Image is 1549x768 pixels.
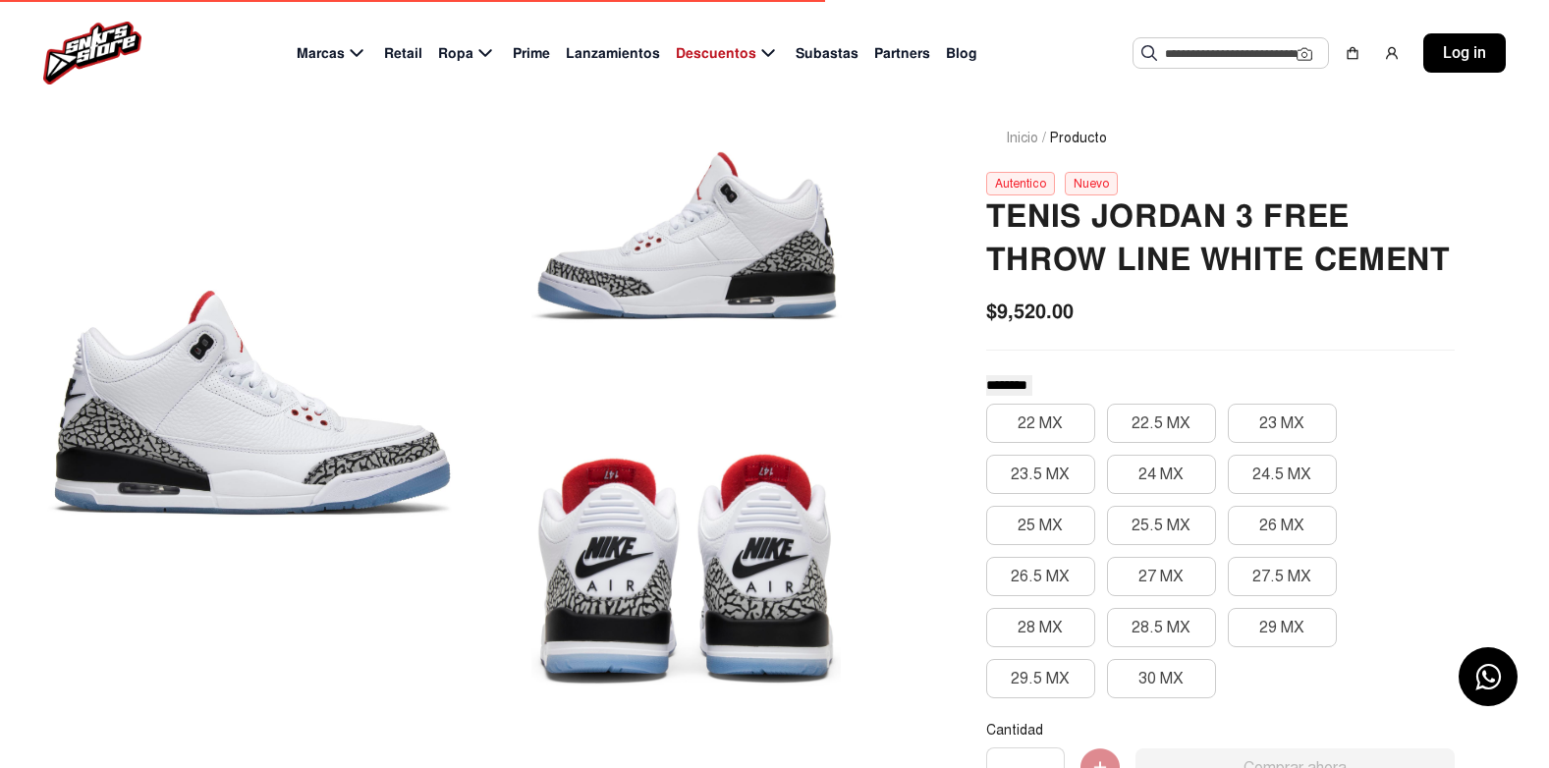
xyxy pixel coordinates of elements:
span: Subastas [796,43,858,64]
span: Descuentos [676,43,756,64]
button: 24 MX [1107,455,1216,494]
h2: Tenis Jordan 3 Free Throw Line White Cement [986,195,1455,282]
button: 23 MX [1228,404,1337,443]
button: 25 MX [986,506,1095,545]
a: Inicio [1006,130,1038,146]
span: Retail [384,43,422,64]
span: Ropa [438,43,473,64]
img: logo [43,22,141,84]
button: 28 MX [986,608,1095,647]
span: Log in [1443,41,1486,65]
button: 22 MX [986,404,1095,443]
span: / [1042,128,1046,148]
span: Producto [1050,128,1107,148]
span: Prime [513,43,550,64]
img: user [1384,45,1400,61]
img: shopping [1345,45,1360,61]
button: 29 MX [1228,608,1337,647]
span: $9,520.00 [986,297,1074,326]
button: 24.5 MX [1228,455,1337,494]
span: Blog [946,43,977,64]
button: 23.5 MX [986,455,1095,494]
span: Partners [874,43,930,64]
button: 27 MX [1107,557,1216,596]
button: 25.5 MX [1107,506,1216,545]
button: 26 MX [1228,506,1337,545]
img: Buscar [1141,45,1157,61]
span: Lanzamientos [566,43,660,64]
div: Nuevo [1065,172,1118,195]
div: Autentico [986,172,1055,195]
button: 27.5 MX [1228,557,1337,596]
span: Marcas [297,43,345,64]
img: Cámara [1297,46,1312,62]
button: 30 MX [1107,659,1216,698]
button: 22.5 MX [1107,404,1216,443]
button: 29.5 MX [986,659,1095,698]
p: Cantidad [986,722,1455,740]
button: 28.5 MX [1107,608,1216,647]
button: 26.5 MX [986,557,1095,596]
